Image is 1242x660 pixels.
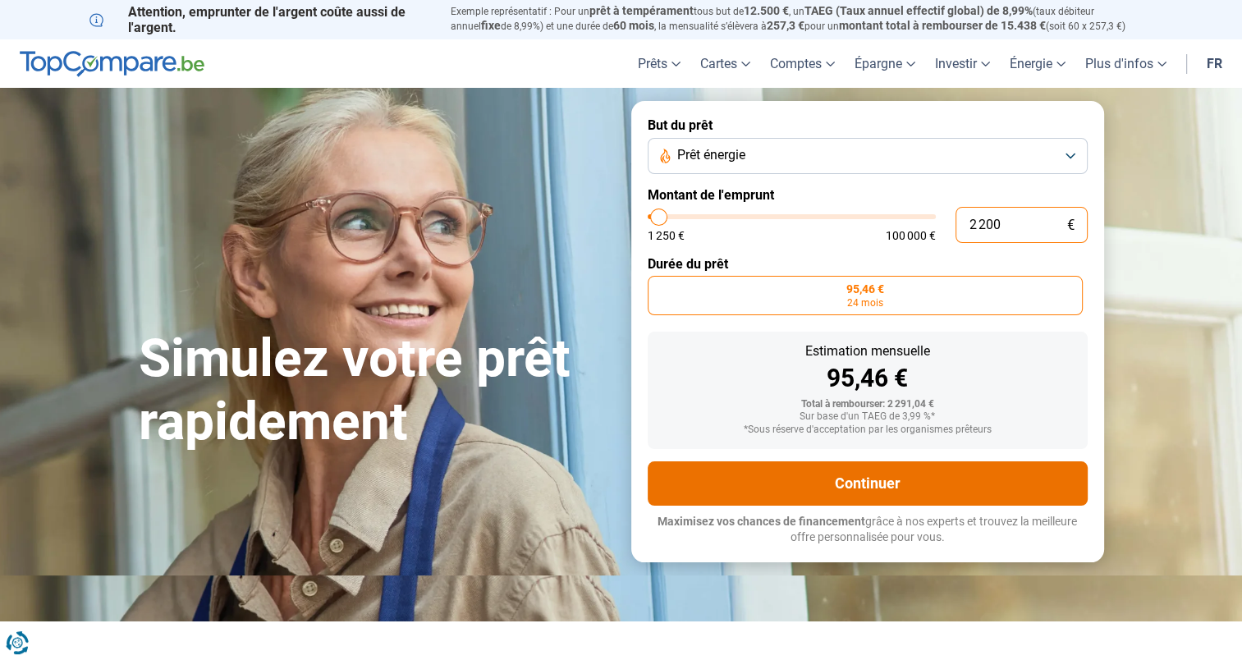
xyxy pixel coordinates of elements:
a: Plus d'infos [1075,39,1176,88]
span: 24 mois [847,298,883,308]
span: € [1067,218,1075,232]
div: Sur base d'un TAEG de 3,99 %* [661,411,1075,423]
span: prêt à tempérament [589,4,694,17]
div: Total à rembourser: 2 291,04 € [661,399,1075,410]
span: 12.500 € [744,4,789,17]
span: TAEG (Taux annuel effectif global) de 8,99% [804,4,1033,17]
div: *Sous réserve d'acceptation par les organismes prêteurs [661,424,1075,436]
div: 95,46 € [661,366,1075,391]
label: Montant de l'emprunt [648,187,1088,203]
div: Estimation mensuelle [661,345,1075,358]
h1: Simulez votre prêt rapidement [139,328,612,454]
a: Prêts [628,39,690,88]
a: fr [1197,39,1232,88]
span: 95,46 € [846,283,884,295]
p: Exemple représentatif : Pour un tous but de , un (taux débiteur annuel de 8,99%) et une durée de ... [451,4,1153,34]
span: 100 000 € [886,230,936,241]
button: Continuer [648,461,1088,506]
a: Comptes [760,39,845,88]
span: fixe [481,19,501,32]
label: Durée du prêt [648,256,1088,272]
span: montant total à rembourser de 15.438 € [839,19,1046,32]
span: 60 mois [613,19,654,32]
span: Prêt énergie [677,146,745,164]
img: TopCompare [20,51,204,77]
p: Attention, emprunter de l'argent coûte aussi de l'argent. [89,4,431,35]
span: Maximisez vos chances de financement [658,515,865,528]
a: Cartes [690,39,760,88]
span: 1 250 € [648,230,685,241]
a: Énergie [1000,39,1075,88]
a: Investir [925,39,1000,88]
span: 257,3 € [767,19,804,32]
button: Prêt énergie [648,138,1088,174]
a: Épargne [845,39,925,88]
p: grâce à nos experts et trouvez la meilleure offre personnalisée pour vous. [648,514,1088,546]
label: But du prêt [648,117,1088,133]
